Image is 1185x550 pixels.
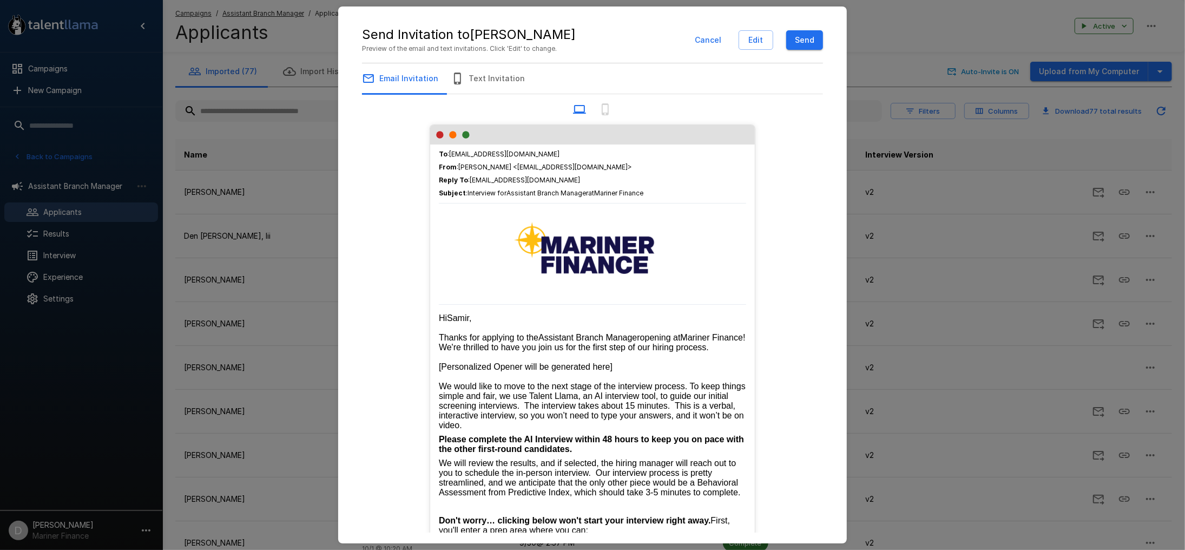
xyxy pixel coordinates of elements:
[439,149,746,160] span: : [EMAIL_ADDRESS][DOMAIN_NAME]
[469,313,471,323] span: ,
[681,333,743,342] span: Mariner Finance
[439,189,466,197] b: Subject
[439,516,733,535] span: First, you'll enter a prep area where you can:
[439,176,468,184] b: Reply To
[690,30,726,50] button: Cancel
[538,333,640,342] span: Assistant Branch Manager
[439,333,748,352] span: ! We're thrilled to have you join us for the first step of our hiring process.
[362,43,576,54] span: Preview of the email and text invitations. Click 'Edit' to change.
[506,189,588,197] span: Assistant Branch Manager
[439,516,711,525] strong: Don't worry… clicking below won't start your interview right away.
[362,26,576,43] h5: Send Invitation to [PERSON_NAME]
[439,214,746,291] img: Talent Llama
[438,63,538,94] button: Text Invitation
[594,189,643,197] span: Mariner Finance
[786,30,823,50] button: Send
[349,63,451,94] button: Email Invitation
[439,333,538,342] span: Thanks for applying to the
[439,188,643,199] span: :
[468,189,506,197] span: Interview for
[439,162,632,173] span: : [PERSON_NAME] <[EMAIL_ADDRESS][DOMAIN_NAME]>
[447,313,469,323] span: Samir
[739,30,773,50] button: Edit
[588,189,594,197] span: at
[439,163,457,171] b: From
[640,333,681,342] span: opening at
[439,150,447,158] b: To
[439,362,613,371] span: [Personalized Opener will be generated here]
[439,382,748,430] span: We would like to move to the next stage of the interview process. To keep things simple and fair,...
[439,175,746,186] span: : [EMAIL_ADDRESS][DOMAIN_NAME]
[439,313,447,323] span: Hi
[439,435,746,454] strong: Please complete the AI Interview within 48 hours to keep you on pace with the other first-round c...
[439,459,741,497] span: We will review the results, and if selected, the hiring manager will reach out to you to schedule...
